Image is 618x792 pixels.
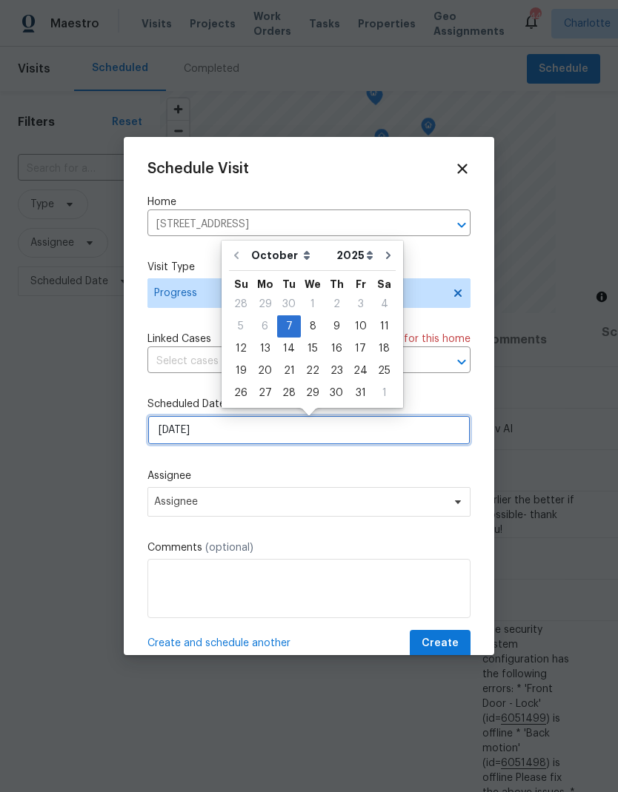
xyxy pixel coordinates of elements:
[277,315,301,338] div: Tue Oct 07 2025
[147,415,471,445] input: M/D/YYYY
[422,634,459,653] span: Create
[301,383,325,403] div: 29
[325,338,348,359] div: 16
[325,382,348,404] div: Thu Oct 30 2025
[229,315,253,338] div: Sun Oct 05 2025
[373,315,396,338] div: Sat Oct 11 2025
[333,244,377,266] select: Year
[229,294,253,315] div: 28
[373,383,396,403] div: 1
[277,338,301,359] div: 14
[301,293,325,315] div: Wed Oct 01 2025
[301,382,325,404] div: Wed Oct 29 2025
[229,293,253,315] div: Sun Sep 28 2025
[277,360,301,382] div: Tue Oct 21 2025
[234,279,248,289] abbr: Sunday
[253,315,277,338] div: Mon Oct 06 2025
[147,469,471,483] label: Assignee
[325,316,348,337] div: 9
[373,382,396,404] div: Sat Nov 01 2025
[277,383,301,403] div: 28
[301,294,325,315] div: 1
[253,338,277,359] div: 13
[348,360,373,381] div: 24
[451,352,472,372] button: Open
[225,241,247,270] button: Go to previous month
[301,360,325,381] div: 22
[147,161,249,176] span: Schedule Visit
[301,315,325,338] div: Wed Oct 08 2025
[247,244,333,266] select: Month
[282,279,296,289] abbr: Tuesday
[147,260,471,275] label: Visit Type
[229,338,253,360] div: Sun Oct 12 2025
[373,294,396,315] div: 4
[348,294,373,315] div: 3
[229,383,253,403] div: 26
[348,293,373,315] div: Fri Oct 03 2025
[147,213,429,236] input: Enter in an address
[325,383,348,403] div: 30
[348,315,373,338] div: Fri Oct 10 2025
[253,293,277,315] div: Mon Sep 29 2025
[147,332,211,346] span: Linked Cases
[277,316,301,337] div: 7
[205,543,253,553] span: (optional)
[377,279,391,289] abbr: Saturday
[277,360,301,381] div: 21
[147,540,471,555] label: Comments
[348,316,373,337] div: 10
[451,215,472,235] button: Open
[325,360,348,381] div: 23
[373,293,396,315] div: Sat Oct 04 2025
[257,279,273,289] abbr: Monday
[301,360,325,382] div: Wed Oct 22 2025
[373,338,396,360] div: Sat Oct 18 2025
[373,360,396,381] div: 25
[229,316,253,337] div: 5
[373,316,396,337] div: 11
[325,315,348,338] div: Thu Oct 09 2025
[301,338,325,359] div: 15
[356,279,366,289] abbr: Friday
[325,360,348,382] div: Thu Oct 23 2025
[348,360,373,382] div: Fri Oct 24 2025
[348,382,373,404] div: Fri Oct 31 2025
[253,360,277,381] div: 20
[348,338,373,360] div: Fri Oct 17 2025
[330,279,344,289] abbr: Thursday
[229,360,253,382] div: Sun Oct 19 2025
[253,382,277,404] div: Mon Oct 27 2025
[277,294,301,315] div: 30
[277,293,301,315] div: Tue Sep 30 2025
[154,496,445,508] span: Assignee
[253,316,277,337] div: 6
[454,161,471,177] span: Close
[147,636,290,651] span: Create and schedule another
[229,360,253,381] div: 19
[373,338,396,359] div: 18
[325,294,348,315] div: 2
[229,382,253,404] div: Sun Oct 26 2025
[253,383,277,403] div: 27
[253,338,277,360] div: Mon Oct 13 2025
[305,279,321,289] abbr: Wednesday
[253,360,277,382] div: Mon Oct 20 2025
[147,397,471,412] label: Scheduled Date
[373,360,396,382] div: Sat Oct 25 2025
[147,350,429,373] input: Select cases
[325,293,348,315] div: Thu Oct 02 2025
[301,338,325,360] div: Wed Oct 15 2025
[253,294,277,315] div: 29
[154,286,442,301] span: Progress
[348,338,373,359] div: 17
[325,338,348,360] div: Thu Oct 16 2025
[277,338,301,360] div: Tue Oct 14 2025
[147,195,471,209] label: Home
[301,316,325,337] div: 8
[410,630,471,657] button: Create
[277,382,301,404] div: Tue Oct 28 2025
[377,241,399,270] button: Go to next month
[229,338,253,359] div: 12
[348,383,373,403] div: 31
